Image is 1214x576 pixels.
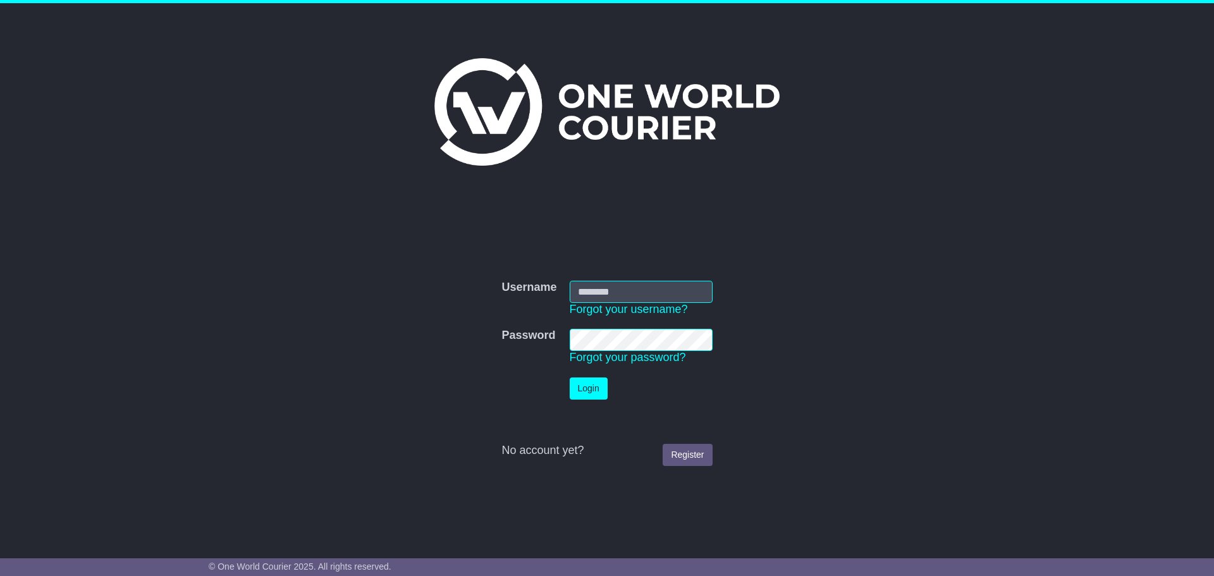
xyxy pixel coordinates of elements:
div: No account yet? [501,444,712,458]
label: Username [501,281,556,295]
button: Login [570,377,608,400]
a: Register [663,444,712,466]
a: Forgot your password? [570,351,686,364]
a: Forgot your username? [570,303,688,316]
img: One World [434,58,780,166]
span: © One World Courier 2025. All rights reserved. [209,561,391,572]
label: Password [501,329,555,343]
